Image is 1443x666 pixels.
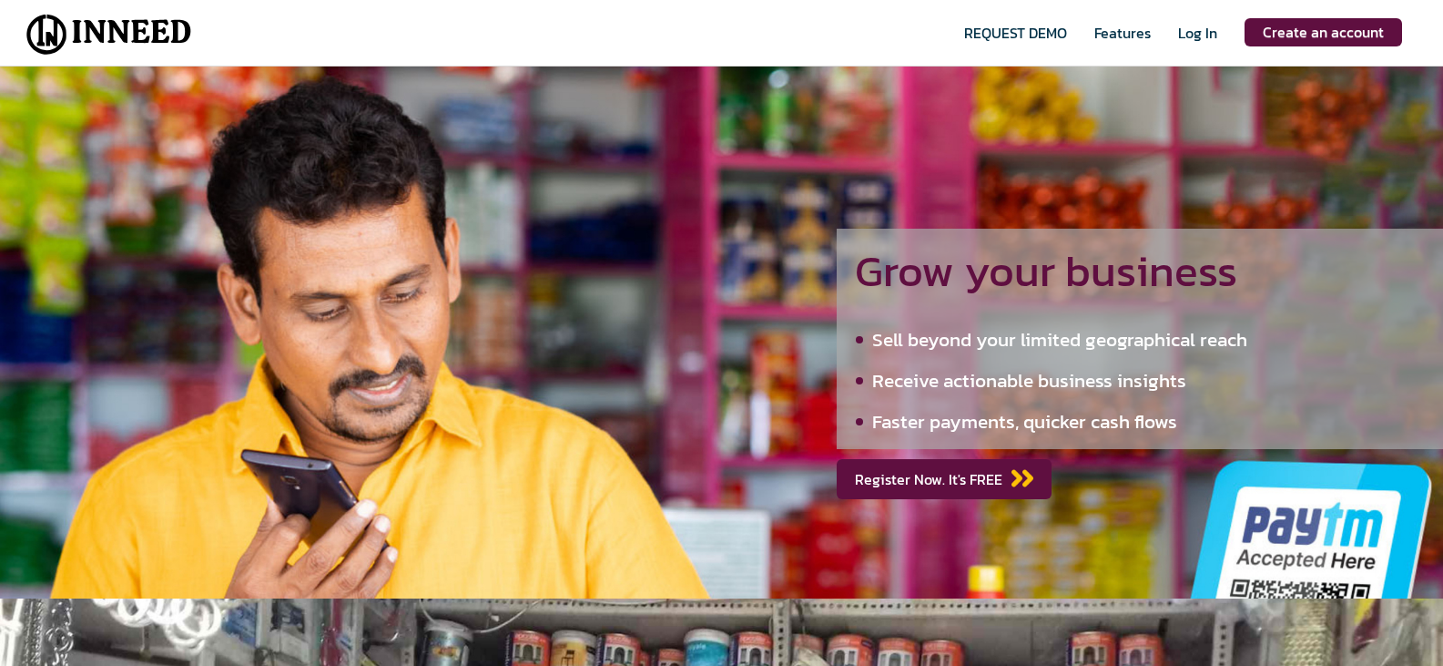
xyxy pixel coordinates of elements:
[1011,467,1033,489] img: button_arrow.png
[1178,22,1217,67] span: Log In
[837,229,1443,295] h1: Grow your business
[872,325,1247,353] span: Sell beyond your limited geographical reach
[964,22,1067,67] span: REQUEST DEMO
[1094,22,1151,67] span: Features
[18,12,200,57] img: Inneed
[837,459,1052,499] span: Register Now. It's FREE
[1245,18,1402,46] a: Create an account
[872,366,1186,394] span: Receive actionable business insights
[872,407,1177,435] span: Faster payments, quicker cash flows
